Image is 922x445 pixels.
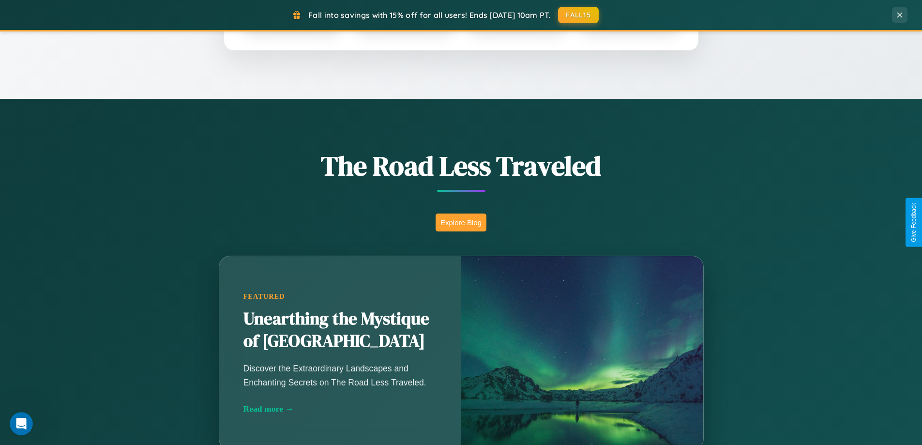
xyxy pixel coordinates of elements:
button: FALL15 [558,7,599,23]
p: Discover the Extraordinary Landscapes and Enchanting Secrets on The Road Less Traveled. [243,362,437,389]
span: Fall into savings with 15% off for all users! Ends [DATE] 10am PT. [308,10,551,20]
iframe: Intercom live chat [10,412,33,435]
div: Read more → [243,404,437,414]
h1: The Road Less Traveled [171,147,752,184]
div: Give Feedback [910,203,917,242]
h2: Unearthing the Mystique of [GEOGRAPHIC_DATA] [243,308,437,353]
div: Featured [243,292,437,301]
button: Explore Blog [436,214,486,231]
